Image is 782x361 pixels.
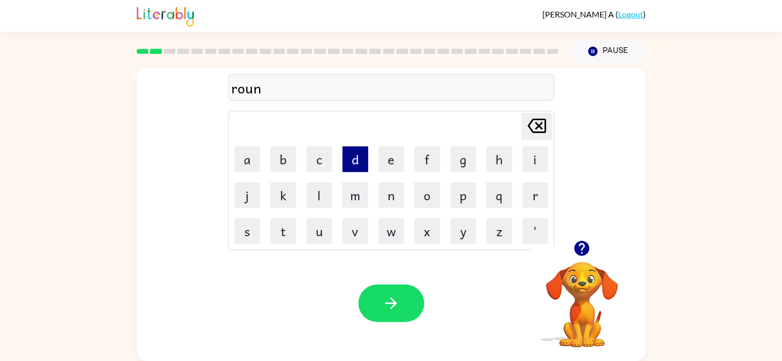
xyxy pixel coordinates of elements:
button: c [306,146,332,172]
button: f [414,146,440,172]
button: l [306,182,332,208]
button: y [450,218,476,244]
button: x [414,218,440,244]
button: d [342,146,368,172]
a: Logout [618,9,643,19]
button: g [450,146,476,172]
button: ' [522,218,548,244]
button: e [378,146,404,172]
img: Literably [137,4,194,27]
button: h [486,146,512,172]
button: i [522,146,548,172]
button: s [234,218,260,244]
button: b [270,146,296,172]
button: m [342,182,368,208]
span: [PERSON_NAME] A [542,9,615,19]
button: n [378,182,404,208]
button: p [450,182,476,208]
button: z [486,218,512,244]
div: roun [231,77,551,99]
button: j [234,182,260,208]
video: Your browser must support playing .mp4 files to use Literably. Please try using another browser. [531,246,633,349]
button: u [306,218,332,244]
button: r [522,182,548,208]
button: k [270,182,296,208]
button: w [378,218,404,244]
div: ( ) [542,9,646,19]
button: a [234,146,260,172]
button: o [414,182,440,208]
button: v [342,218,368,244]
button: q [486,182,512,208]
button: t [270,218,296,244]
button: Pause [571,40,646,63]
